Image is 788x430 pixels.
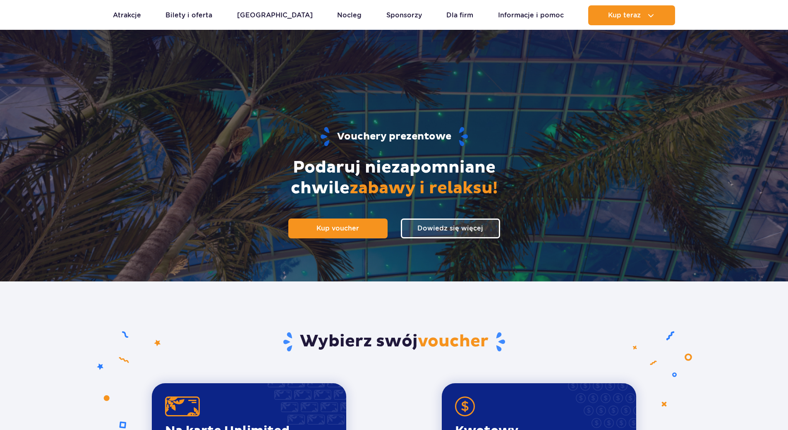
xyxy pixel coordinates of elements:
a: Kup voucher [288,219,388,238]
span: Kup teraz [608,12,641,19]
span: voucher [418,331,489,352]
a: Nocleg [337,5,362,25]
a: Dowiedz się więcej [401,219,500,238]
h2: Wybierz swój [152,331,636,353]
span: Dowiedz się więcej [417,224,483,232]
a: Atrakcje [113,5,141,25]
a: Sponsorzy [386,5,422,25]
a: Informacje i pomoc [498,5,564,25]
h1: Vouchery prezentowe [128,126,660,147]
span: Kup voucher [316,224,359,232]
a: Bilety i oferta [165,5,212,25]
button: Kup teraz [588,5,675,25]
a: [GEOGRAPHIC_DATA] [237,5,313,25]
a: Dla firm [446,5,473,25]
span: zabawy i relaksu! [350,178,498,199]
h2: Podaruj niezapomniane chwile [249,157,539,199]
